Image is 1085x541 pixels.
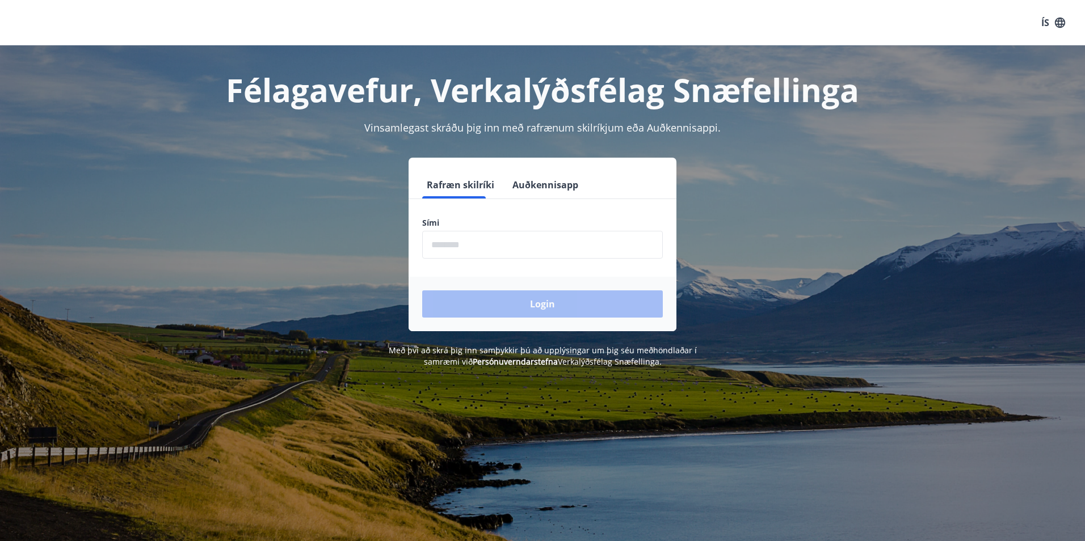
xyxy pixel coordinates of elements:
button: ÍS [1035,12,1071,33]
h1: Félagavefur, Verkalýðsfélag Snæfellinga [148,68,937,111]
span: Vinsamlegast skráðu þig inn með rafrænum skilríkjum eða Auðkennisappi. [364,121,721,134]
label: Sími [422,217,663,229]
span: Með því að skrá þig inn samþykkir þú að upplýsingar um þig séu meðhöndlaðar í samræmi við Verkalý... [389,345,697,367]
button: Rafræn skilríki [422,171,499,198]
button: Auðkennisapp [508,171,583,198]
a: Persónuverndarstefna [473,356,558,367]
